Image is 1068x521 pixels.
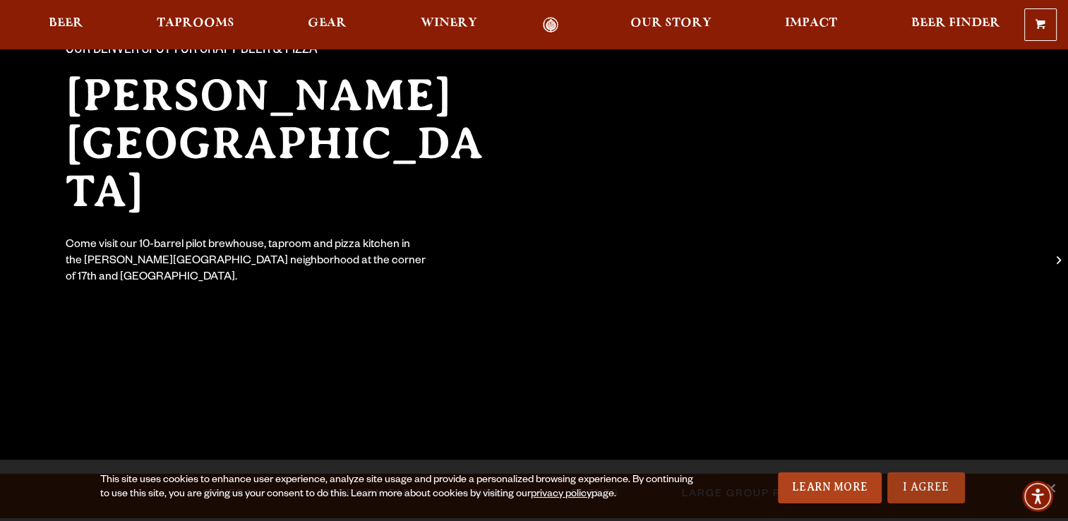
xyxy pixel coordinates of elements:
[49,18,83,29] span: Beer
[621,17,721,33] a: Our Story
[785,18,837,29] span: Impact
[630,18,712,29] span: Our Story
[531,489,592,501] a: privacy policy
[887,472,965,503] a: I Agree
[776,17,846,33] a: Impact
[299,17,356,33] a: Gear
[911,18,1000,29] span: Beer Finder
[66,71,506,215] h2: [PERSON_NAME][GEOGRAPHIC_DATA]
[66,42,318,60] span: Our Denver spot for craft beer & pizza
[308,18,347,29] span: Gear
[412,17,486,33] a: Winery
[421,18,477,29] span: Winery
[66,238,427,287] div: Come visit our 10-barrel pilot brewhouse, taproom and pizza kitchen in the [PERSON_NAME][GEOGRAPH...
[100,474,699,502] div: This site uses cookies to enhance user experience, analyze site usage and provide a personalized ...
[157,18,234,29] span: Taprooms
[40,17,92,33] a: Beer
[1022,481,1053,512] div: Accessibility Menu
[778,472,882,503] a: Learn More
[524,17,577,33] a: Odell Home
[148,17,244,33] a: Taprooms
[901,17,1009,33] a: Beer Finder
